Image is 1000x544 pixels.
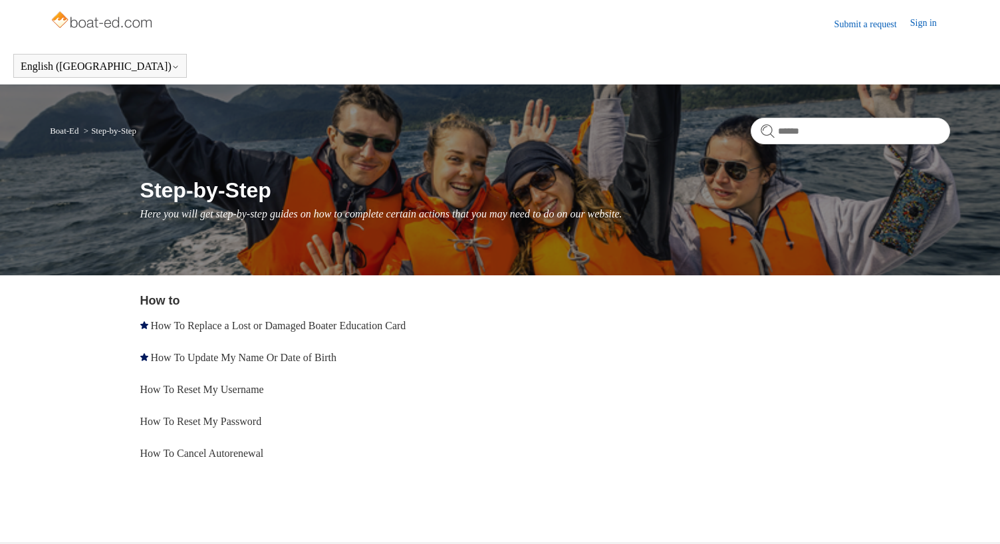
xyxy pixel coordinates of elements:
p: Here you will get step-by-step guides on how to complete certain actions that you may need to do ... [140,206,950,222]
a: How To Reset My Password [140,416,262,427]
h1: Step-by-Step [140,174,950,206]
a: How to [140,294,180,307]
a: How To Replace a Lost or Damaged Boater Education Card [151,320,406,331]
a: How To Update My Name Or Date of Birth [151,352,336,363]
a: Boat-Ed [50,126,78,136]
a: Submit a request [834,17,910,31]
div: Live chat [955,499,990,534]
svg: Promoted article [140,353,148,361]
img: Boat-Ed Help Center home page [50,8,156,35]
a: How To Reset My Username [140,384,264,395]
li: Boat-Ed [50,126,81,136]
button: English ([GEOGRAPHIC_DATA]) [21,61,180,72]
a: How To Cancel Autorenewal [140,448,264,459]
li: Step-by-Step [81,126,136,136]
svg: Promoted article [140,321,148,329]
input: Search [751,118,950,144]
a: Sign in [910,16,950,32]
